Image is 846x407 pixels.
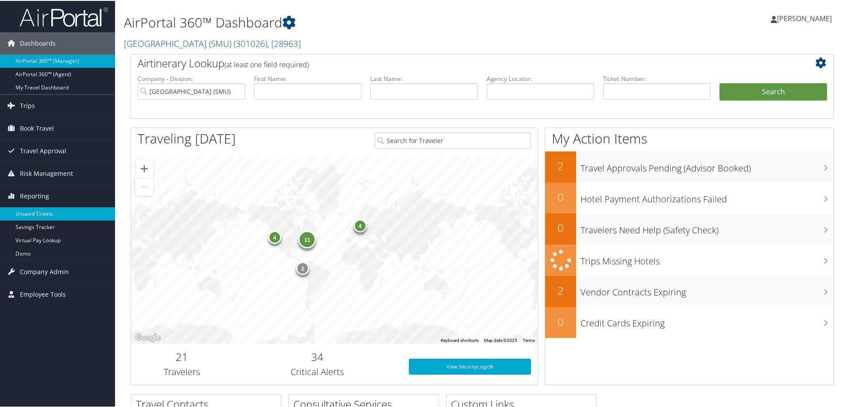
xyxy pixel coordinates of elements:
[124,37,301,49] a: [GEOGRAPHIC_DATA] (SMU)
[441,337,479,343] button: Keyboard shortcuts
[581,219,834,236] h3: Travelers Need Help (Safety Check)
[581,281,834,298] h3: Vendor Contracts Expiring
[545,306,834,337] a: 0Credit Cards Expiring
[267,37,301,49] span: , [ 28963 ]
[409,358,531,374] a: View SecurityLogic®
[523,337,535,342] a: Terms (opens in new tab)
[603,74,711,82] label: Ticket Number:
[20,260,69,282] span: Company Admin
[268,230,281,243] div: 4
[545,213,834,244] a: 0Travelers Need Help (Safety Check)
[545,313,576,328] h2: 0
[124,12,602,31] h1: AirPortal 360™ Dashboard
[239,349,396,364] h2: 34
[545,282,576,297] h2: 2
[545,182,834,213] a: 0Hotel Payment Authorizations Failed
[375,132,531,148] input: Search for Traveler
[133,331,162,343] img: Google
[581,250,834,267] h3: Trips Missing Hotels
[545,189,576,204] h2: 0
[545,158,576,173] h2: 2
[19,6,108,27] img: airportal-logo.png
[581,312,834,329] h3: Credit Cards Expiring
[20,116,54,139] span: Book Travel
[545,275,834,306] a: 2Vendor Contracts Expiring
[545,244,834,275] a: Trips Missing Hotels
[20,162,73,184] span: Risk Management
[138,74,245,82] label: Company - Division:
[487,74,594,82] label: Agency Locator:
[545,220,576,235] h2: 0
[20,184,49,206] span: Reporting
[20,31,56,54] span: Dashboards
[224,59,309,69] span: (at least one field required)
[354,218,367,232] div: 4
[135,159,153,177] button: Zoom in
[581,157,834,174] h3: Travel Approvals Pending (Advisor Booked)
[138,55,769,70] h2: Airtinerary Lookup
[135,177,153,195] button: Zoom out
[298,229,316,247] div: 11
[20,283,66,305] span: Employee Tools
[133,331,162,343] a: Open this area in Google Maps (opens a new window)
[138,365,226,377] h3: Travelers
[771,4,841,31] a: [PERSON_NAME]
[581,188,834,205] h3: Hotel Payment Authorizations Failed
[484,337,517,342] span: Map data ©2025
[20,94,35,116] span: Trips
[254,74,361,82] label: First Name:
[777,13,832,23] span: [PERSON_NAME]
[296,261,309,274] div: 2
[719,82,827,100] button: Search
[138,128,236,147] h1: Traveling [DATE]
[20,139,66,161] span: Travel Approval
[234,37,267,49] span: ( 301026 )
[545,151,834,182] a: 2Travel Approvals Pending (Advisor Booked)
[138,349,226,364] h2: 21
[239,365,396,377] h3: Critical Alerts
[545,128,834,147] h1: My Action Items
[370,74,478,82] label: Last Name:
